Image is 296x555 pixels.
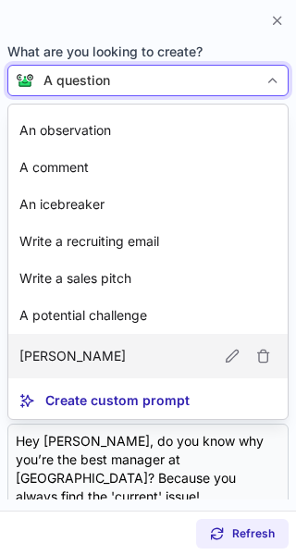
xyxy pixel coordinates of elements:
div: A question [43,71,110,90]
p: An observation [19,121,111,140]
img: Connie from ContactOut [8,73,34,88]
div: Hey [PERSON_NAME], do you know why you’re the best manager at [GEOGRAPHIC_DATA]? Because you alwa... [16,432,280,506]
p: Write a sales pitch [19,269,131,288]
span: What are you looking to create? [7,43,289,61]
p: A comment [19,158,89,177]
p: A potential challenge [19,306,147,325]
p: [PERSON_NAME] [19,347,126,365]
p: Write a recruiting email [19,232,159,251]
p: Create custom prompt [45,391,190,410]
p: An icebreaker [19,195,105,214]
label: Personalized content [7,104,289,122]
span: Refresh [232,526,275,541]
button: Refresh [196,519,289,549]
